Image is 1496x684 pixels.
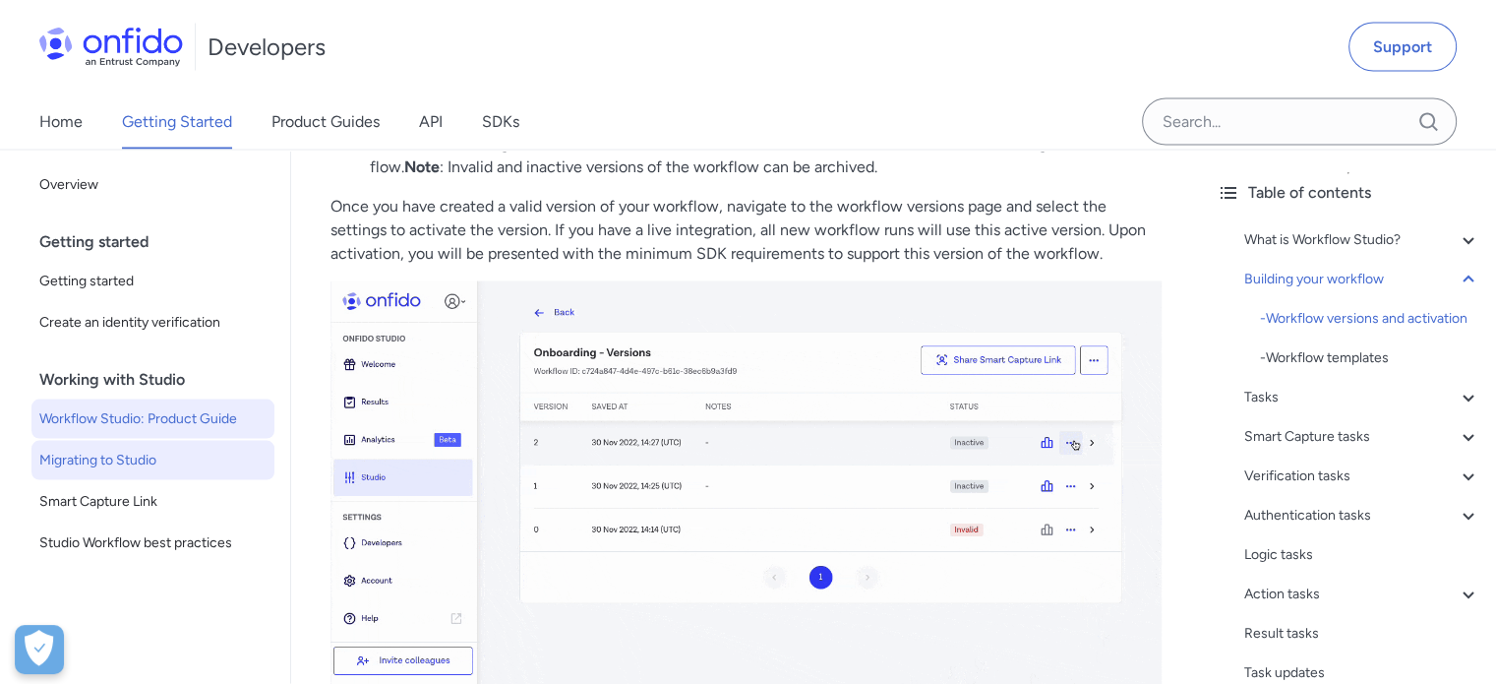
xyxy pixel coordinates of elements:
[1244,465,1480,488] a: Verification tasks
[31,262,274,301] a: Getting started
[1244,386,1480,409] a: Tasks
[15,625,64,674] div: Cookie Preferences
[1244,268,1480,291] a: Building your workflow
[39,222,282,262] div: Getting started
[1142,98,1457,146] input: Onfido search input field
[1217,181,1480,205] div: Table of contents
[39,407,267,431] span: Workflow Studio: Product Guide
[208,31,326,63] h1: Developers
[271,94,380,150] a: Product Guides
[122,94,232,150] a: Getting Started
[482,94,519,150] a: SDKs
[1244,622,1480,646] a: Result tasks
[39,173,267,197] span: Overview
[31,482,274,522] a: Smart Capture Link
[31,441,274,480] a: Migrating to Studio
[404,157,440,176] strong: Note
[31,400,274,439] a: Workflow Studio: Product Guide
[39,490,267,514] span: Smart Capture Link
[1260,346,1480,370] a: -Workflow templates
[1260,307,1480,331] a: -Workflow versions and activation
[1244,543,1480,567] a: Logic tasks
[31,524,274,563] a: Studio Workflow best practices
[1244,504,1480,528] a: Authentication tasks
[1260,346,1480,370] div: - Workflow templates
[1244,228,1480,252] a: What is Workflow Studio?
[15,625,64,674] button: Open Preferences
[419,94,443,150] a: API
[39,449,267,472] span: Migrating to Studio
[1260,307,1480,331] div: - Workflow versions and activation
[39,270,267,293] span: Getting started
[39,531,267,555] span: Studio Workflow best practices
[39,94,83,150] a: Home
[39,360,282,400] div: Working with Studio
[31,303,274,342] a: Create an identity verification
[370,132,1162,179] li: - indicating that the workflow is valid but no live workflow runs are able to be run through this...
[330,195,1162,266] p: Once you have created a valid version of your workflow, navigate to the workflow versions page an...
[39,311,267,335] span: Create an identity verification
[1244,583,1480,606] a: Action tasks
[39,28,183,67] img: Onfido Logo
[1348,23,1457,72] a: Support
[1244,425,1480,449] a: Smart Capture tasks
[31,165,274,205] a: Overview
